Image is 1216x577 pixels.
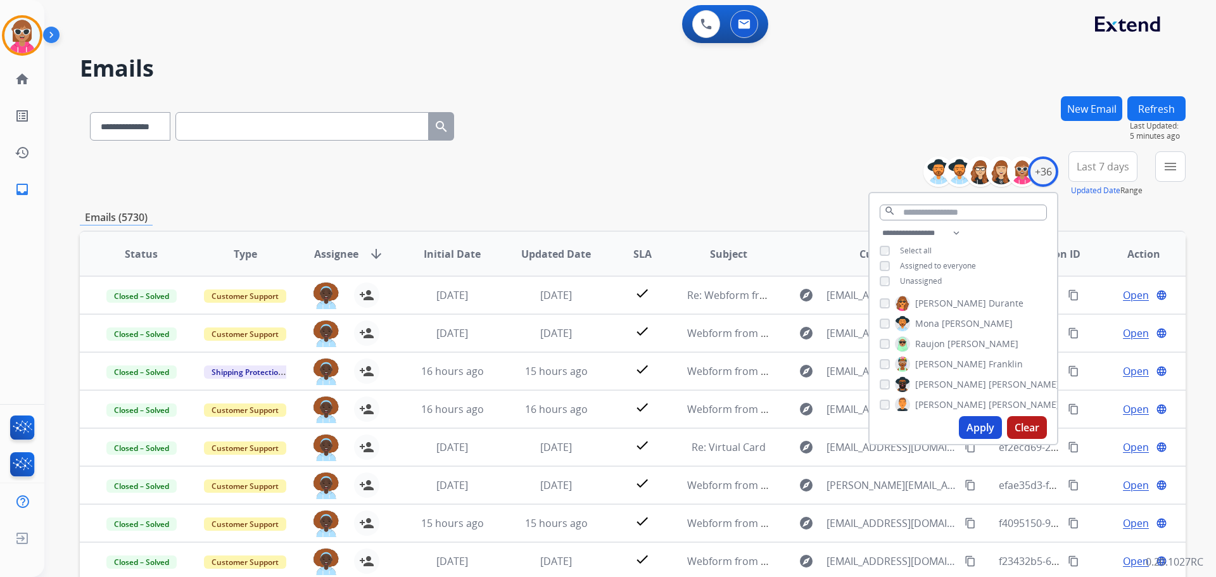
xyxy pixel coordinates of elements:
[1077,164,1129,169] span: Last 7 days
[1071,185,1143,196] span: Range
[999,440,1194,454] span: ef2ecd69-2529-43d1-9526-6d88b91bb64e
[1068,479,1079,491] mat-icon: content_copy
[434,119,449,134] mat-icon: search
[635,438,650,453] mat-icon: check
[204,517,286,531] span: Customer Support
[125,246,158,262] span: Status
[989,358,1023,371] span: Franklin
[799,554,814,569] mat-icon: explore
[884,205,896,217] mat-icon: search
[1156,289,1167,301] mat-icon: language
[915,338,945,350] span: Raujon
[540,288,572,302] span: [DATE]
[1156,479,1167,491] mat-icon: language
[959,416,1002,439] button: Apply
[359,554,374,569] mat-icon: person_add
[359,402,374,417] mat-icon: person_add
[204,555,286,569] span: Customer Support
[965,479,976,491] mat-icon: content_copy
[521,246,591,262] span: Updated Date
[900,276,942,286] span: Unassigned
[900,245,932,256] span: Select all
[900,260,976,271] span: Assigned to everyone
[1007,416,1047,439] button: Clear
[1071,186,1120,196] button: Updated Date
[687,554,974,568] span: Webform from [EMAIL_ADDRESS][DOMAIN_NAME] on [DATE]
[80,56,1186,81] h2: Emails
[106,555,177,569] span: Closed – Solved
[313,282,339,309] img: agent-avatar
[1123,326,1149,341] span: Open
[826,326,957,341] span: [EMAIL_ADDRESS][DOMAIN_NAME]
[1123,554,1149,569] span: Open
[826,440,957,455] span: [EMAIL_ADDRESS][DOMAIN_NAME]
[106,517,177,531] span: Closed – Solved
[635,552,650,567] mat-icon: check
[1127,96,1186,121] button: Refresh
[999,516,1188,530] span: f4095150-9575-434e-9c9c-43317f5d7cd6
[965,517,976,529] mat-icon: content_copy
[1123,516,1149,531] span: Open
[687,478,1131,492] span: Webform from [PERSON_NAME][EMAIL_ADDRESS][PERSON_NAME][DOMAIN_NAME] on [DATE]
[359,478,374,493] mat-icon: person_add
[4,18,40,53] img: avatar
[313,320,339,347] img: agent-avatar
[942,317,1013,330] span: [PERSON_NAME]
[359,326,374,341] mat-icon: person_add
[1123,364,1149,379] span: Open
[635,362,650,377] mat-icon: check
[106,365,177,379] span: Closed – Solved
[540,478,572,492] span: [DATE]
[826,478,957,493] span: [PERSON_NAME][EMAIL_ADDRESS][PERSON_NAME][DOMAIN_NAME]
[436,478,468,492] span: [DATE]
[687,326,974,340] span: Webform from [EMAIL_ADDRESS][DOMAIN_NAME] on [DATE]
[1146,554,1203,569] p: 0.20.1027RC
[540,326,572,340] span: [DATE]
[1123,402,1149,417] span: Open
[826,516,957,531] span: [EMAIL_ADDRESS][DOMAIN_NAME]
[314,246,358,262] span: Assignee
[635,286,650,301] mat-icon: check
[436,326,468,340] span: [DATE]
[1156,365,1167,377] mat-icon: language
[1068,517,1079,529] mat-icon: content_copy
[687,288,991,302] span: Re: Webform from [EMAIL_ADDRESS][DOMAIN_NAME] on [DATE]
[826,364,957,379] span: [EMAIL_ADDRESS][DOMAIN_NAME]
[1163,159,1178,174] mat-icon: menu
[1068,441,1079,453] mat-icon: content_copy
[635,400,650,415] mat-icon: check
[204,403,286,417] span: Customer Support
[635,324,650,339] mat-icon: check
[204,365,291,379] span: Shipping Protection
[359,288,374,303] mat-icon: person_add
[799,516,814,531] mat-icon: explore
[915,317,939,330] span: Mona
[525,364,588,378] span: 15 hours ago
[1061,96,1122,121] button: New Email
[635,476,650,491] mat-icon: check
[1156,517,1167,529] mat-icon: language
[1156,327,1167,339] mat-icon: language
[1123,288,1149,303] span: Open
[359,516,374,531] mat-icon: person_add
[915,398,986,411] span: [PERSON_NAME]
[826,554,957,569] span: [EMAIL_ADDRESS][DOMAIN_NAME]
[799,364,814,379] mat-icon: explore
[525,516,588,530] span: 15 hours ago
[540,440,572,454] span: [DATE]
[826,288,957,303] span: [EMAIL_ADDRESS][DOMAIN_NAME]
[947,338,1018,350] span: [PERSON_NAME]
[1123,440,1149,455] span: Open
[436,440,468,454] span: [DATE]
[710,246,747,262] span: Subject
[1028,156,1058,187] div: +36
[421,516,484,530] span: 15 hours ago
[915,358,986,371] span: [PERSON_NAME]
[15,72,30,87] mat-icon: home
[1156,441,1167,453] mat-icon: language
[313,472,339,499] img: agent-avatar
[1068,555,1079,567] mat-icon: content_copy
[989,378,1060,391] span: [PERSON_NAME]
[234,246,257,262] span: Type
[1068,289,1079,301] mat-icon: content_copy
